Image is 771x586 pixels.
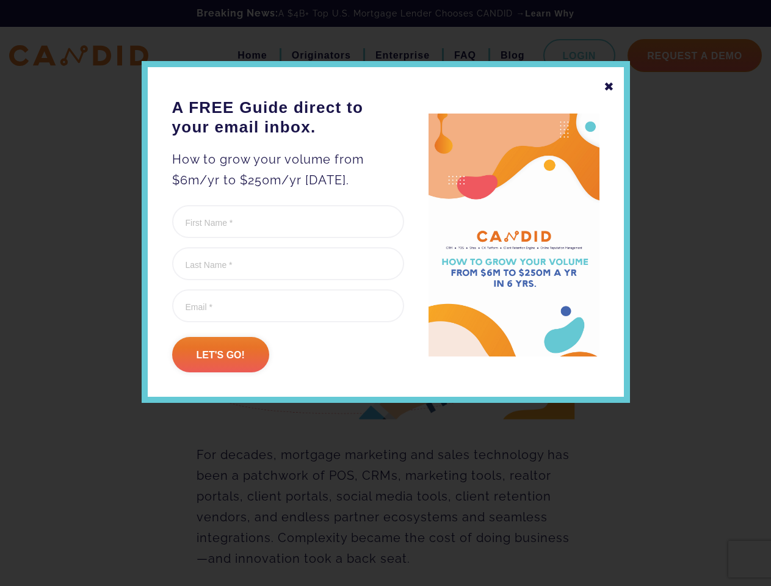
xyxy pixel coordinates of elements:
[172,247,404,280] input: Last Name *
[172,205,404,238] input: First Name *
[429,114,599,357] img: A FREE Guide direct to your email inbox.
[604,76,615,97] div: ✖
[172,149,404,190] p: How to grow your volume from $6m/yr to $250m/yr [DATE].
[172,337,269,372] input: Let's go!
[172,289,404,322] input: Email *
[172,98,404,137] h3: A FREE Guide direct to your email inbox.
